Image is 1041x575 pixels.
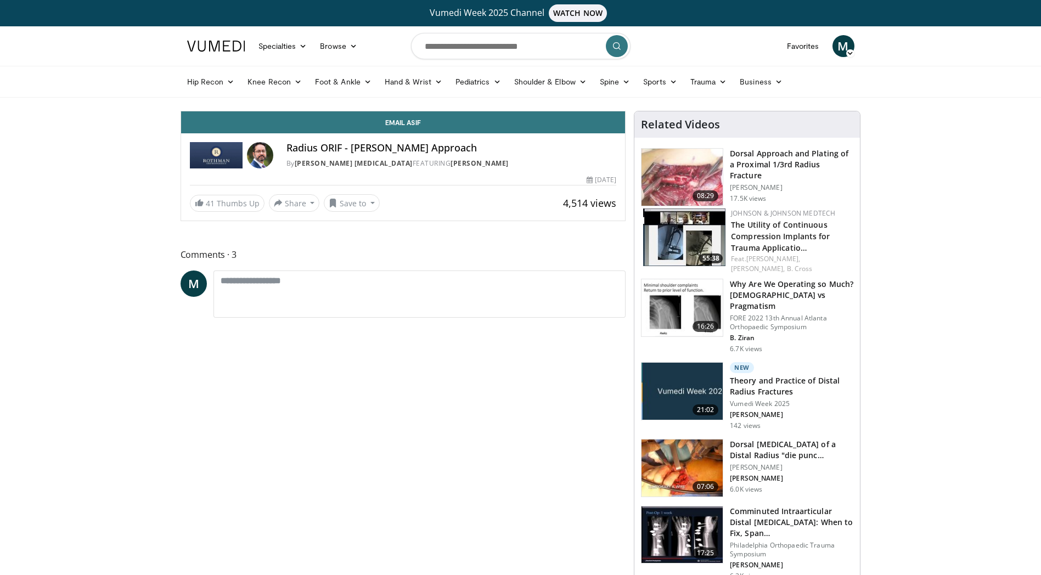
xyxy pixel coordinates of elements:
div: By FEATURING [286,159,617,168]
a: 08:29 Dorsal Approach and Plating of a Proximal 1/3rd Radius Fracture [PERSON_NAME] 17.5K views [641,148,853,206]
p: [PERSON_NAME] [730,463,853,472]
h3: Comminuted Intraarticular Distal [MEDICAL_DATA]: When to Fix, Span… [730,506,853,539]
img: 66e8a908-5181-456e-9087-b4022d3aa5b8.150x105_q85_crop-smart_upscale.jpg [642,439,723,497]
p: [PERSON_NAME] [730,561,853,570]
h4: Related Videos [641,118,720,131]
p: [PERSON_NAME] [730,183,853,192]
a: 55:38 [643,208,725,266]
span: 55:38 [699,253,723,263]
a: M [181,270,207,297]
a: Sports [637,71,684,93]
p: 6.0K views [730,485,762,494]
span: 41 [206,198,215,208]
a: Specialties [252,35,314,57]
button: Save to [324,194,380,212]
a: 07:06 Dorsal [MEDICAL_DATA] of a Distal Radius "die punc… [PERSON_NAME] [PERSON_NAME] 6.0K views [641,439,853,497]
h4: Radius ORIF - [PERSON_NAME] Approach [286,142,617,154]
p: New [730,362,754,373]
span: 21:02 [693,404,719,415]
a: M [832,35,854,57]
p: 142 views [730,421,761,430]
a: Johnson & Johnson MedTech [731,208,835,218]
a: Foot & Ankle [308,71,378,93]
span: 4,514 views [563,196,616,210]
a: 41 Thumbs Up [190,195,265,212]
a: Pediatrics [449,71,508,93]
img: VuMedi Logo [187,41,245,52]
a: Favorites [780,35,826,57]
a: Business [733,71,789,93]
p: FORE 2022 13th Annual Atlanta Orthopaedic Symposium [730,314,853,331]
span: 17:25 [693,548,719,559]
a: Shoulder & Elbow [508,71,593,93]
h3: Dorsal [MEDICAL_DATA] of a Distal Radius "die punc… [730,439,853,461]
span: Comments 3 [181,247,626,262]
p: 6.7K views [730,345,762,353]
a: [PERSON_NAME] [MEDICAL_DATA] [295,159,413,168]
img: Rothman Hand Surgery [190,142,243,168]
a: Email Asif [181,111,626,133]
a: B. Cross [787,264,813,273]
img: 00376a2a-df33-4357-8f72-5b9cd9908985.jpg.150x105_q85_crop-smart_upscale.jpg [642,363,723,420]
img: Avatar [247,142,273,168]
a: Trauma [684,71,734,93]
img: 05424410-063a-466e-aef3-b135df8d3cb3.150x105_q85_crop-smart_upscale.jpg [643,208,725,266]
p: [PERSON_NAME] [730,474,853,483]
p: B. Ziran [730,334,853,342]
img: c2d76d2b-32a1-47bf-abca-1a9f3ed4a02e.150x105_q85_crop-smart_upscale.jpg [642,506,723,563]
span: 16:26 [693,321,719,332]
a: Hip Recon [181,71,241,93]
a: Hand & Wrist [378,71,449,93]
a: [PERSON_NAME], [731,264,785,273]
p: [PERSON_NAME] [730,410,853,419]
a: Vumedi Week 2025 ChannelWATCH NOW [189,4,853,22]
h3: Dorsal Approach and Plating of a Proximal 1/3rd Radius Fracture [730,148,853,181]
a: [PERSON_NAME], [746,254,800,263]
span: WATCH NOW [549,4,607,22]
p: 17.5K views [730,194,766,203]
h3: Why Are We Operating so Much? [DEMOGRAPHIC_DATA] vs Pragmatism [730,279,853,312]
a: [PERSON_NAME] [451,159,509,168]
input: Search topics, interventions [411,33,631,59]
img: edd4a696-d698-4b82-bf0e-950aa4961b3f.150x105_q85_crop-smart_upscale.jpg [642,149,723,206]
span: 07:06 [693,481,719,492]
a: Spine [593,71,637,93]
div: [DATE] [587,175,616,185]
p: Philadelphia Orthopaedic Trauma Symposium [730,541,853,559]
img: 99079dcb-b67f-40ef-8516-3995f3d1d7db.150x105_q85_crop-smart_upscale.jpg [642,279,723,336]
a: 16:26 Why Are We Operating so Much? [DEMOGRAPHIC_DATA] vs Pragmatism FORE 2022 13th Annual Atlant... [641,279,853,353]
h3: Theory and Practice of Distal Radius Fractures [730,375,853,397]
a: The Utility of Continuous Compression Implants for Trauma Applicatio… [731,219,830,253]
a: 21:02 New Theory and Practice of Distal Radius Fractures Vumedi Week 2025 [PERSON_NAME] 142 views [641,362,853,430]
p: Vumedi Week 2025 [730,399,853,408]
div: Feat. [731,254,851,274]
button: Share [269,194,320,212]
a: Browse [313,35,364,57]
a: Knee Recon [241,71,308,93]
span: 08:29 [693,190,719,201]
